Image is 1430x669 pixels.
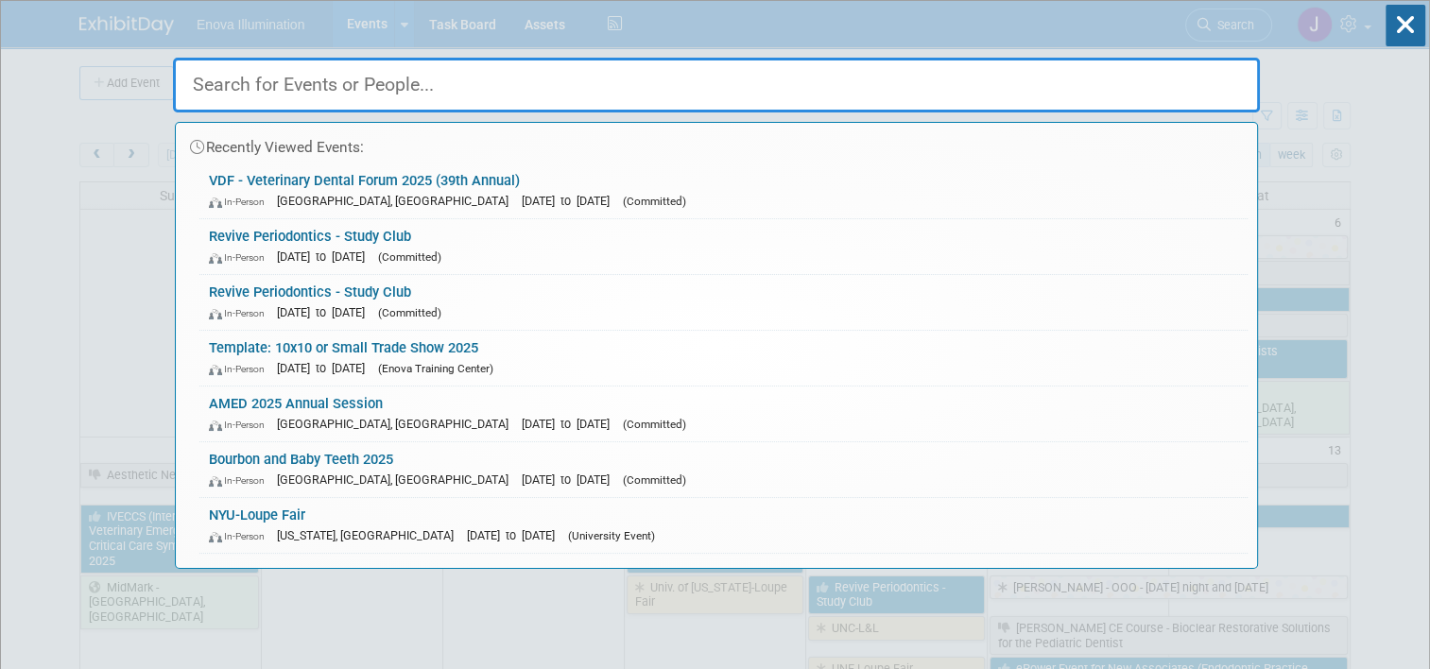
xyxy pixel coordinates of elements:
span: (Committed) [378,306,441,319]
span: (Enova Training Center) [378,362,493,375]
a: Bourbon and Baby Teeth 2025 In-Person [GEOGRAPHIC_DATA], [GEOGRAPHIC_DATA] [DATE] to [DATE] (Comm... [199,442,1248,497]
span: [DATE] to [DATE] [277,361,374,375]
span: In-Person [209,419,273,431]
span: [DATE] to [DATE] [522,472,619,487]
span: (University Event) [568,529,655,542]
span: In-Person [209,530,273,542]
a: Revive Periodontics - Study Club In-Person [DATE] to [DATE] (Committed) [199,275,1248,330]
a: Revive Periodontics - Study Club In-Person [DATE] to [DATE] (Committed) [199,219,1248,274]
span: [DATE] to [DATE] [522,417,619,431]
span: [GEOGRAPHIC_DATA], [GEOGRAPHIC_DATA] [277,472,518,487]
span: In-Person [209,474,273,487]
span: [DATE] to [DATE] [277,249,374,264]
span: (Committed) [623,418,686,431]
span: (Committed) [378,250,441,264]
span: (Committed) [623,195,686,208]
a: Template: 10x10 or Small Trade Show 2025 In-Person [DATE] to [DATE] (Enova Training Center) [199,331,1248,386]
span: [GEOGRAPHIC_DATA], [GEOGRAPHIC_DATA] [277,417,518,431]
span: In-Person [209,251,273,264]
span: In-Person [209,363,273,375]
a: VDF - Veterinary Dental Forum 2025 (39th Annual) In-Person [GEOGRAPHIC_DATA], [GEOGRAPHIC_DATA] [... [199,163,1248,218]
span: In-Person [209,196,273,208]
span: [DATE] to [DATE] [277,305,374,319]
a: AMED 2025 Annual Session In-Person [GEOGRAPHIC_DATA], [GEOGRAPHIC_DATA] [DATE] to [DATE] (Committed) [199,386,1248,441]
span: [GEOGRAPHIC_DATA], [GEOGRAPHIC_DATA] [277,194,518,208]
a: NYU-Loupe Fair In-Person [US_STATE], [GEOGRAPHIC_DATA] [DATE] to [DATE] (University Event) [199,498,1248,553]
input: Search for Events or People... [173,58,1260,112]
div: Recently Viewed Events: [185,123,1248,163]
span: [DATE] to [DATE] [522,194,619,208]
span: In-Person [209,307,273,319]
span: (Committed) [623,473,686,487]
span: [US_STATE], [GEOGRAPHIC_DATA] [277,528,463,542]
span: [DATE] to [DATE] [467,528,564,542]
